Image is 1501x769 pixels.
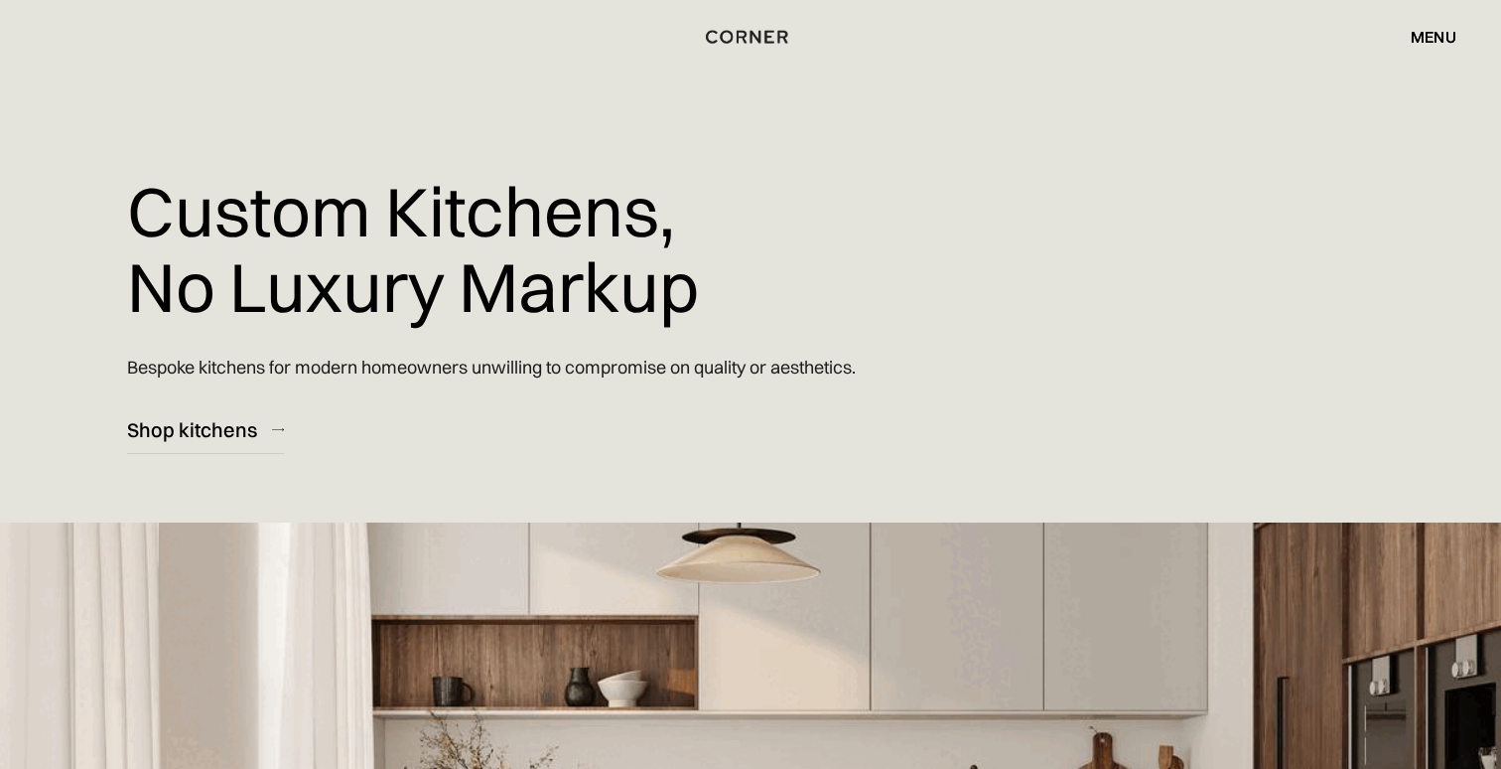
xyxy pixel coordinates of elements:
div: menu [1411,29,1456,45]
a: Shop kitchens [127,405,284,454]
div: Shop kitchens [127,416,257,443]
div: menu [1391,20,1456,54]
h1: Custom Kitchens, No Luxury Markup [127,159,699,339]
a: home [693,24,808,50]
p: Bespoke kitchens for modern homeowners unwilling to compromise on quality or aesthetics. [127,339,856,395]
